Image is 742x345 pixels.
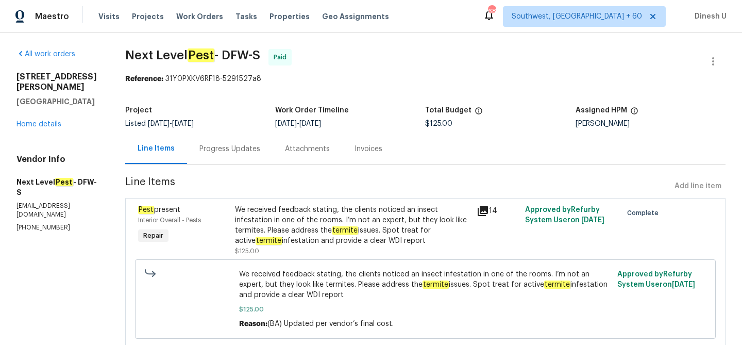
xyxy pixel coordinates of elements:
div: 681 [488,6,495,17]
span: The hpm assigned to this work order. [630,107,638,120]
span: Work Orders [176,11,223,22]
span: - [275,120,321,127]
span: Reason: [239,320,267,327]
h5: Project [125,107,152,114]
span: Listed [125,120,194,127]
em: Pest [188,48,214,62]
em: termite [544,281,570,289]
span: Southwest, [GEOGRAPHIC_DATA] + 60 [512,11,642,22]
span: [DATE] [275,120,297,127]
em: termite [423,281,449,289]
span: [DATE] [148,120,170,127]
h4: Vendor Info [16,154,100,165]
span: Properties [269,11,310,22]
a: Home details [16,121,61,128]
span: Geo Assignments [322,11,389,22]
em: termite [332,226,358,235]
span: Projects [132,11,164,22]
p: [EMAIL_ADDRESS][DOMAIN_NAME] [16,202,100,219]
em: Pest [55,178,73,186]
span: Interior Overall - Pests [138,217,201,223]
em: termite [256,237,282,245]
span: [DATE] [672,281,695,288]
span: [DATE] [172,120,194,127]
span: [DATE] [581,217,604,224]
b: Reference: [125,75,163,83]
span: Line Items [125,177,670,196]
div: Line Items [138,143,175,154]
p: [PHONE_NUMBER] [16,223,100,232]
span: (BA) Updated per vendor’s final cost. [267,320,394,327]
span: present [138,206,180,214]
span: Dinesh U [690,11,727,22]
h5: Next Level - DFW-S [16,177,100,198]
h5: [GEOGRAPHIC_DATA] [16,96,100,107]
span: We received feedback stating, the clients noticed an insect infestation in one of the rooms. I’m ... [239,269,611,300]
span: Repair [139,231,167,241]
span: Maestro [35,11,69,22]
span: $125.00 [235,248,259,254]
span: [DATE] [299,120,321,127]
span: Next Level - DFW-S [125,49,260,61]
div: Invoices [355,144,382,154]
div: [PERSON_NAME] [576,120,726,127]
h5: Work Order Timeline [275,107,349,114]
span: The total cost of line items that have been proposed by Opendoor. This sum includes line items th... [475,107,483,120]
span: Visits [98,11,120,22]
h5: Assigned HPM [576,107,627,114]
span: Approved by Refurby System User on [617,271,695,288]
div: Progress Updates [199,144,260,154]
a: All work orders [16,51,75,58]
span: $125.00 [425,120,452,127]
div: Attachments [285,144,330,154]
span: Approved by Refurby System User on [525,206,604,224]
span: Tasks [235,13,257,20]
span: - [148,120,194,127]
div: We received feedback stating, the clients noticed an insect infestation in one of the rooms. I’m ... [235,205,471,246]
span: Complete [627,208,663,218]
div: 31Y0PXKV6RF18-5291527a8 [125,74,726,84]
em: Pest [138,206,154,214]
div: 14 [477,205,519,217]
h2: [STREET_ADDRESS][PERSON_NAME] [16,72,100,92]
span: $125.00 [239,304,611,315]
span: Paid [274,52,291,62]
h5: Total Budget [425,107,471,114]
